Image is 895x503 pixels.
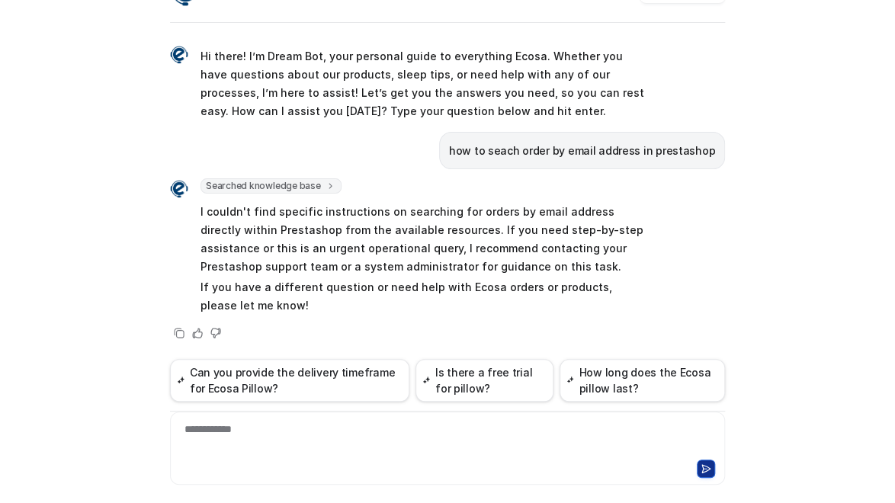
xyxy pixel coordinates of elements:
[200,178,342,194] span: Searched knowledge base
[200,203,646,276] p: I couldn't find specific instructions on searching for orders by email address directly within Pr...
[170,359,409,402] button: Can you provide the delivery timeframe for Ecosa Pillow?
[560,359,725,402] button: How long does the Ecosa pillow last?
[449,142,715,160] p: how to seach order by email address in prestashop
[415,359,553,402] button: Is there a free trial for pillow?
[200,47,646,120] p: Hi there! I’m Dream Bot, your personal guide to everything Ecosa. Whether you have questions abou...
[200,278,646,315] p: If you have a different question or need help with Ecosa orders or products, please let me know!
[170,46,188,64] img: Widget
[170,180,188,198] img: Widget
